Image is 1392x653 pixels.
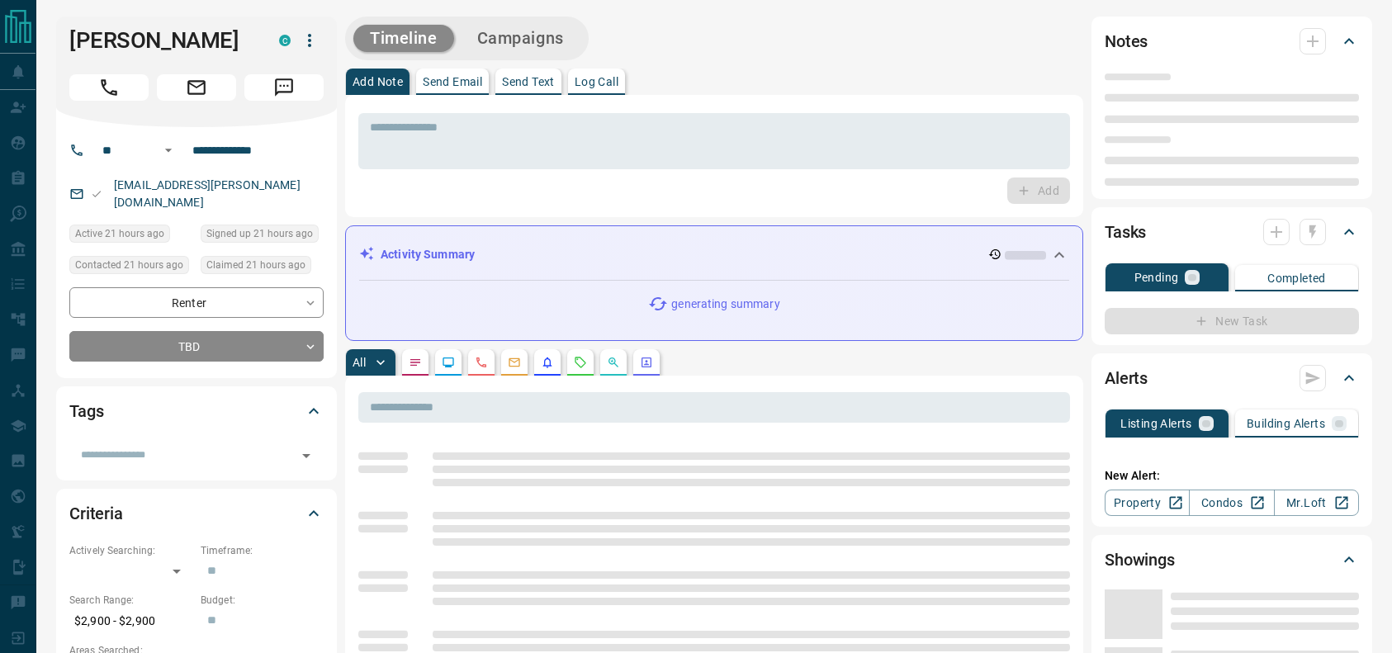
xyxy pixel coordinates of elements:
a: Mr.Loft [1274,490,1359,516]
p: Activity Summary [381,246,475,263]
span: Claimed 21 hours ago [206,257,305,273]
svg: Opportunities [607,356,620,369]
div: Tags [69,391,324,431]
p: Search Range: [69,593,192,608]
span: Message [244,74,324,101]
svg: Requests [574,356,587,369]
h1: [PERSON_NAME] [69,27,254,54]
div: Renter [69,287,324,318]
button: Open [295,444,318,467]
div: Wed Aug 13 2025 [69,256,192,279]
div: Showings [1105,540,1359,580]
span: Contacted 21 hours ago [75,257,183,273]
div: Tasks [1105,212,1359,252]
h2: Criteria [69,500,123,527]
svg: Notes [409,356,422,369]
h2: Alerts [1105,365,1148,391]
div: Alerts [1105,358,1359,398]
div: Notes [1105,21,1359,61]
svg: Listing Alerts [541,356,554,369]
svg: Calls [475,356,488,369]
p: New Alert: [1105,467,1359,485]
p: Send Email [423,76,482,88]
div: Criteria [69,494,324,533]
svg: Lead Browsing Activity [442,356,455,369]
p: Add Note [353,76,403,88]
p: Timeframe: [201,543,324,558]
span: Call [69,74,149,101]
button: Open [159,140,178,160]
p: Building Alerts [1247,418,1325,429]
h2: Tags [69,398,103,424]
span: Active 21 hours ago [75,225,164,242]
span: Signed up 21 hours ago [206,225,313,242]
h2: Notes [1105,28,1148,54]
p: Completed [1267,272,1326,284]
div: TBD [69,331,324,362]
div: condos.ca [279,35,291,46]
p: All [353,357,366,368]
svg: Emails [508,356,521,369]
a: Condos [1189,490,1274,516]
p: Budget: [201,593,324,608]
h2: Tasks [1105,219,1146,245]
svg: Email Valid [91,188,102,200]
div: Wed Aug 13 2025 [201,256,324,279]
button: Timeline [353,25,454,52]
p: $2,900 - $2,900 [69,608,192,635]
svg: Agent Actions [640,356,653,369]
a: [EMAIL_ADDRESS][PERSON_NAME][DOMAIN_NAME] [114,178,301,209]
div: Wed Aug 13 2025 [69,225,192,248]
p: generating summary [671,296,779,313]
button: Campaigns [461,25,580,52]
div: Activity Summary [359,239,1069,270]
p: Pending [1134,272,1179,283]
h2: Showings [1105,547,1175,573]
div: Wed Aug 13 2025 [201,225,324,248]
p: Listing Alerts [1120,418,1192,429]
p: Send Text [502,76,555,88]
p: Actively Searching: [69,543,192,558]
p: Log Call [575,76,618,88]
span: Email [157,74,236,101]
a: Property [1105,490,1190,516]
